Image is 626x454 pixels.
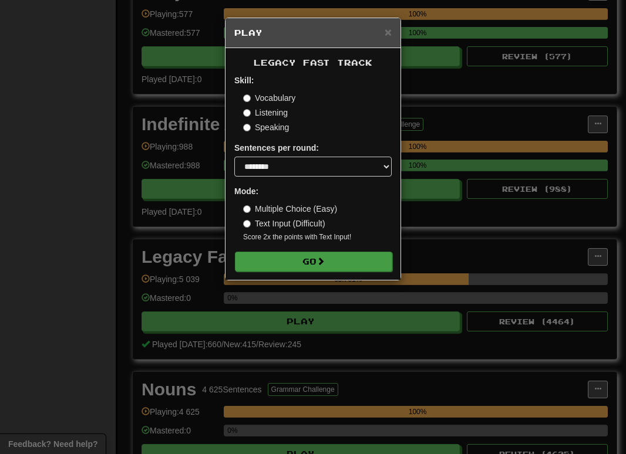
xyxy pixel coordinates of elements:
input: Listening [243,109,251,117]
label: Listening [243,107,288,118]
span: × [385,25,392,39]
h5: Play [234,27,392,39]
button: Close [385,26,392,38]
input: Multiple Choice (Easy) [243,205,251,213]
label: Vocabulary [243,92,295,104]
span: Legacy Fast Track [254,57,372,67]
input: Vocabulary [243,94,251,102]
strong: Skill: [234,76,254,85]
small: Score 2x the points with Text Input ! [243,232,392,242]
strong: Mode: [234,187,258,196]
label: Speaking [243,121,289,133]
button: Go [235,252,392,272]
label: Text Input (Difficult) [243,218,325,229]
label: Multiple Choice (Easy) [243,203,337,215]
input: Speaking [243,124,251,131]
input: Text Input (Difficult) [243,220,251,228]
label: Sentences per round: [234,142,319,154]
